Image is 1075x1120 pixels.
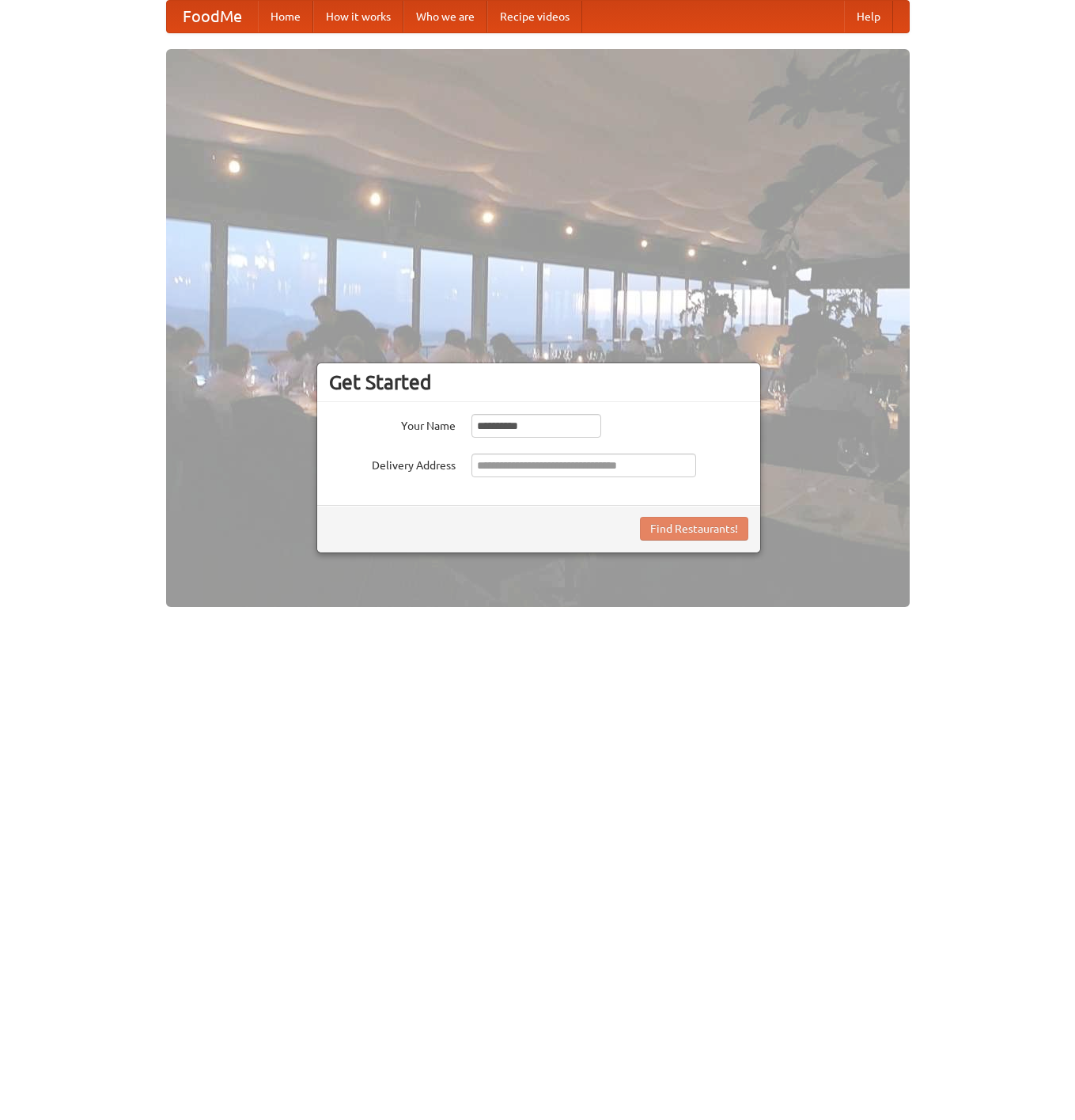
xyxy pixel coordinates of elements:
[487,1,582,32] a: Recipe videos
[329,414,456,434] label: Your Name
[403,1,487,32] a: Who we are
[844,1,893,32] a: Help
[258,1,313,32] a: Home
[329,370,748,394] h3: Get Started
[167,1,258,32] a: FoodMe
[329,454,456,473] label: Delivery Address
[640,517,748,541] button: Find Restaurants!
[313,1,403,32] a: How it works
